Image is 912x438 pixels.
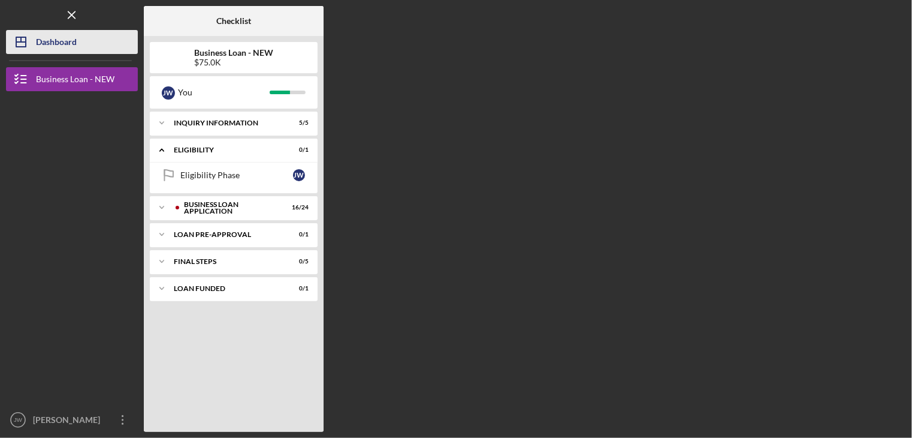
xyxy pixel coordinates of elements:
div: LOAN PRE-APPROVAL [174,231,279,238]
div: 0 / 5 [287,258,309,265]
div: INQUIRY INFORMATION [174,119,279,127]
button: JW[PERSON_NAME] [6,408,138,432]
button: Dashboard [6,30,138,54]
div: Eligibility Phase [180,170,293,180]
div: J W [293,169,305,181]
div: 5 / 5 [287,119,309,127]
div: J W [162,86,175,100]
b: Business Loan - NEW [194,48,273,58]
a: Eligibility PhaseJW [156,163,312,187]
div: You [178,82,270,103]
div: BUSINESS LOAN APPLICATION [184,201,279,215]
div: $75.0K [194,58,273,67]
div: 0 / 1 [287,285,309,292]
div: [PERSON_NAME] [30,408,108,435]
div: 0 / 1 [287,146,309,154]
div: FINAL STEPS [174,258,279,265]
div: ELIGIBILITY [174,146,279,154]
div: Dashboard [36,30,77,57]
button: Business Loan - NEW [6,67,138,91]
div: 16 / 24 [287,204,309,211]
div: 0 / 1 [287,231,309,238]
div: Business Loan - NEW [36,67,114,94]
b: Checklist [216,16,251,26]
div: LOAN FUNDED [174,285,279,292]
text: JW [14,417,23,424]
